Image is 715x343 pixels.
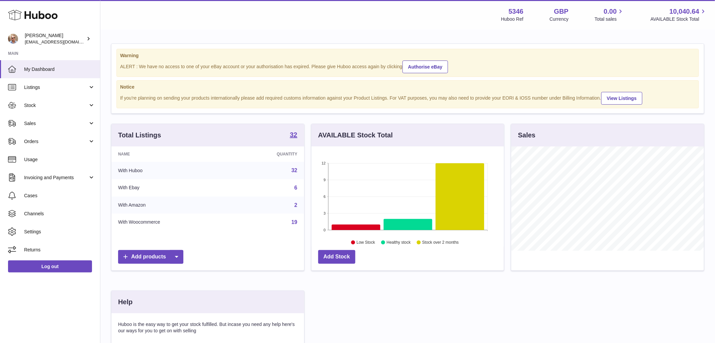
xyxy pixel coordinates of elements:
[24,156,95,163] span: Usage
[111,162,231,179] td: With Huboo
[111,146,231,162] th: Name
[231,146,304,162] th: Quantity
[111,179,231,197] td: With Ebay
[595,7,624,22] a: 0.00 Total sales
[24,84,88,91] span: Listings
[550,16,569,22] div: Currency
[120,60,695,73] div: ALERT : We have no access to one of your eBay account or your authorisation has expired. Please g...
[322,161,326,165] text: 12
[669,7,699,16] span: 10,040.64
[24,175,88,181] span: Invoicing and Payments
[386,240,411,245] text: Healthy stock
[294,202,297,208] a: 2
[24,211,95,217] span: Channels
[290,131,297,139] a: 32
[650,16,707,22] span: AVAILABLE Stock Total
[24,66,95,73] span: My Dashboard
[357,240,375,245] text: Low Stock
[120,52,695,59] strong: Warning
[422,240,459,245] text: Stock over 2 months
[290,131,297,138] strong: 32
[25,32,85,45] div: [PERSON_NAME]
[111,214,231,231] td: With Woocommerce
[294,185,297,191] a: 6
[554,7,568,16] strong: GBP
[24,102,88,109] span: Stock
[595,16,624,22] span: Total sales
[118,131,161,140] h3: Total Listings
[8,260,92,272] a: Log out
[291,219,297,225] a: 19
[24,247,95,253] span: Returns
[403,61,448,73] a: Authorise eBay
[324,211,326,215] text: 3
[650,7,707,22] a: 10,040.64 AVAILABLE Stock Total
[25,39,98,44] span: [EMAIL_ADDRESS][DOMAIN_NAME]
[8,34,18,44] img: support@radoneltd.co.uk
[24,138,88,145] span: Orders
[118,321,297,334] p: Huboo is the easy way to get your stock fulfilled. But incase you need any help here's our ways f...
[604,7,617,16] span: 0.00
[601,92,642,105] a: View Listings
[509,7,524,16] strong: 5346
[291,167,297,173] a: 32
[324,228,326,232] text: 0
[24,229,95,235] span: Settings
[120,91,695,105] div: If you're planning on sending your products internationally please add required customs informati...
[518,131,535,140] h3: Sales
[501,16,524,22] div: Huboo Ref
[324,178,326,182] text: 9
[118,250,183,264] a: Add products
[24,193,95,199] span: Cases
[118,298,132,307] h3: Help
[324,195,326,199] text: 6
[318,131,393,140] h3: AVAILABLE Stock Total
[111,197,231,214] td: With Amazon
[120,84,695,90] strong: Notice
[318,250,355,264] a: Add Stock
[24,120,88,127] span: Sales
